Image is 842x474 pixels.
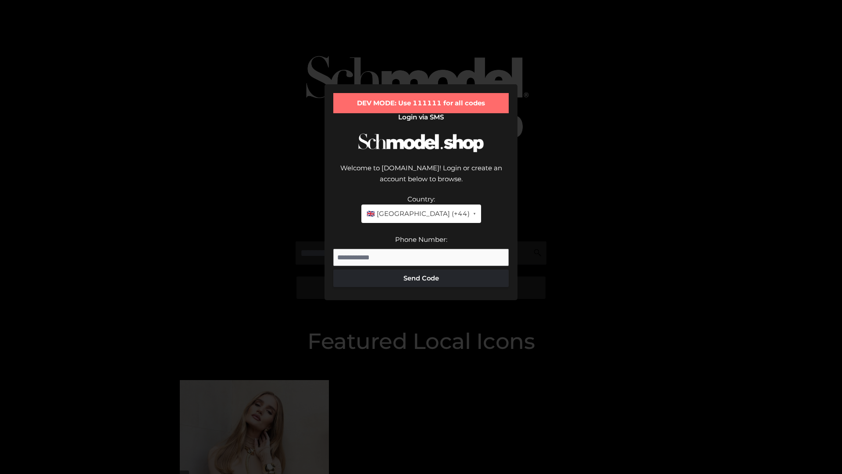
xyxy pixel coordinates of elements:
h2: Login via SMS [333,113,509,121]
label: Country: [407,195,435,203]
div: DEV MODE: Use 111111 for all codes [333,93,509,113]
button: Send Code [333,269,509,287]
div: Welcome to [DOMAIN_NAME]! Login or create an account below to browse. [333,162,509,194]
img: Schmodel Logo [355,126,487,160]
label: Phone Number: [395,235,447,244]
span: 🇬🇧 [GEOGRAPHIC_DATA] (+44) [367,208,470,219]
